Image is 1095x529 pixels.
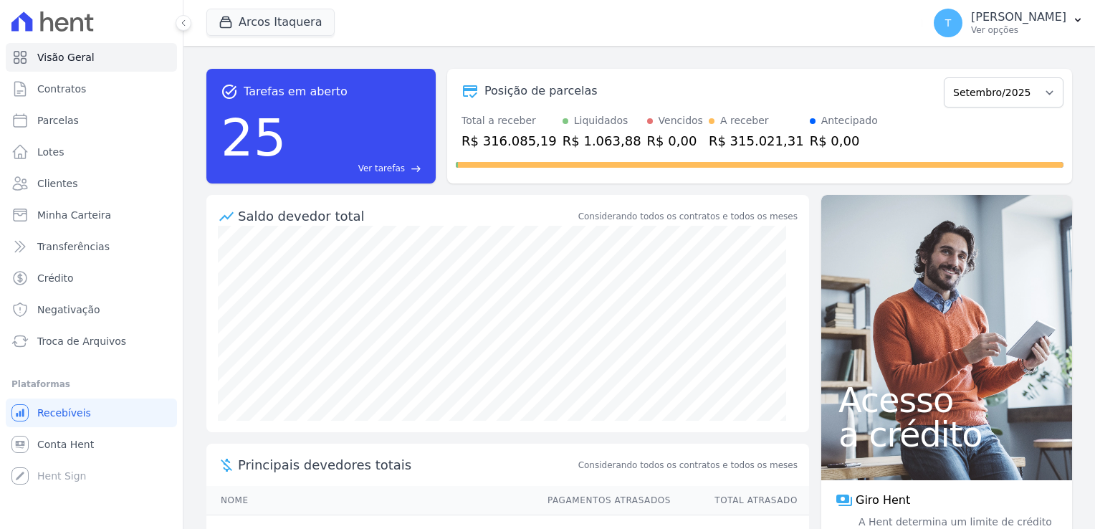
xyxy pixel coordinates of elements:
[563,131,641,151] div: R$ 1.063,88
[922,3,1095,43] button: T [PERSON_NAME] Ver opções
[971,10,1066,24] p: [PERSON_NAME]
[37,176,77,191] span: Clientes
[6,43,177,72] a: Visão Geral
[11,376,171,393] div: Plataformas
[37,271,74,285] span: Crédito
[534,486,671,515] th: Pagamentos Atrasados
[6,138,177,166] a: Lotes
[647,131,703,151] div: R$ 0,00
[6,327,177,356] a: Troca de Arquivos
[244,83,348,100] span: Tarefas em aberto
[971,24,1066,36] p: Ver opções
[6,399,177,427] a: Recebíveis
[6,201,177,229] a: Minha Carteira
[484,82,598,100] div: Posição de parcelas
[945,18,952,28] span: T
[6,264,177,292] a: Crédito
[6,430,177,459] a: Conta Hent
[37,50,95,65] span: Visão Geral
[6,106,177,135] a: Parcelas
[821,113,878,128] div: Antecipado
[659,113,703,128] div: Vencidos
[6,232,177,261] a: Transferências
[37,208,111,222] span: Minha Carteira
[37,406,91,420] span: Recebíveis
[720,113,769,128] div: A receber
[238,206,575,226] div: Saldo devedor total
[37,302,100,317] span: Negativação
[37,82,86,96] span: Contratos
[578,210,798,223] div: Considerando todos os contratos e todos os meses
[462,113,557,128] div: Total a receber
[838,383,1055,417] span: Acesso
[206,9,335,36] button: Arcos Itaquera
[810,131,878,151] div: R$ 0,00
[6,75,177,103] a: Contratos
[292,162,421,175] a: Ver tarefas east
[37,239,110,254] span: Transferências
[37,437,94,452] span: Conta Hent
[358,162,405,175] span: Ver tarefas
[238,455,575,475] span: Principais devedores totais
[6,169,177,198] a: Clientes
[578,459,798,472] span: Considerando todos os contratos e todos os meses
[856,492,910,509] span: Giro Hent
[37,334,126,348] span: Troca de Arquivos
[838,417,1055,452] span: a crédito
[221,83,238,100] span: task_alt
[206,486,534,515] th: Nome
[411,163,421,174] span: east
[37,113,79,128] span: Parcelas
[6,295,177,324] a: Negativação
[574,113,628,128] div: Liquidados
[671,486,809,515] th: Total Atrasado
[37,145,64,159] span: Lotes
[709,131,804,151] div: R$ 315.021,31
[221,100,287,175] div: 25
[462,131,557,151] div: R$ 316.085,19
